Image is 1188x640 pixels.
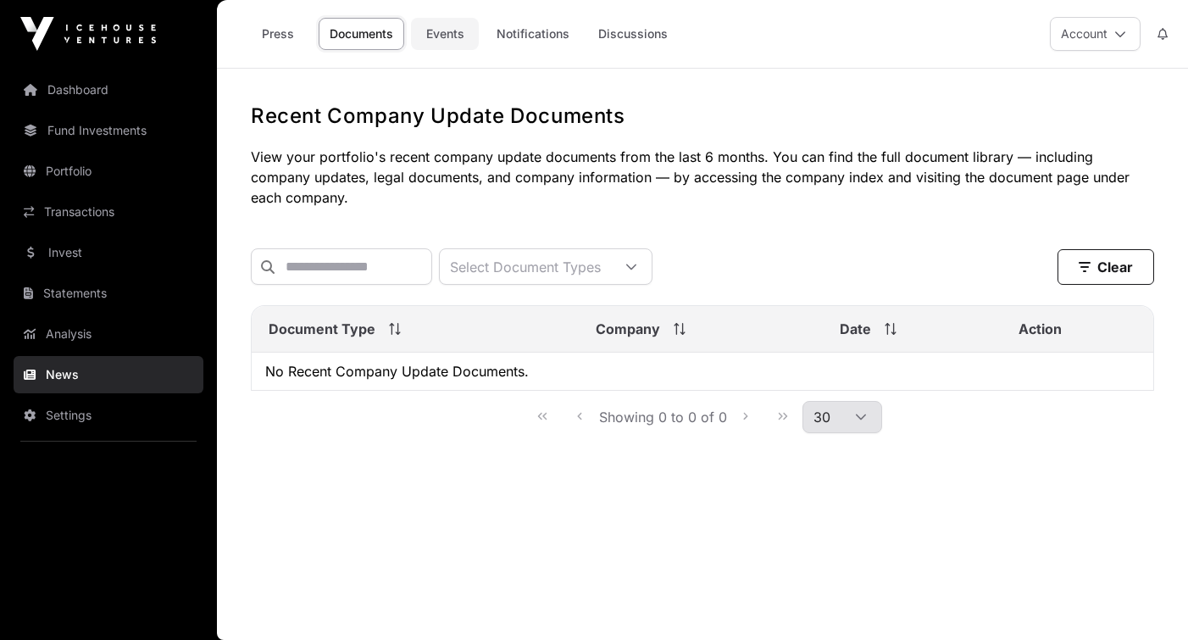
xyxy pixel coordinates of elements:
h1: Recent Company Update Documents [251,103,1154,130]
a: Statements [14,275,203,312]
a: Analysis [14,315,203,353]
a: Transactions [14,193,203,231]
button: Account [1050,17,1141,51]
td: No Recent Company Update Documents. [252,353,1153,391]
a: Press [244,18,312,50]
a: Notifications [486,18,580,50]
span: Date [840,319,871,339]
a: Dashboard [14,71,203,109]
button: Clear [1058,249,1154,285]
span: Action [1019,319,1062,339]
a: Settings [14,397,203,434]
p: View your portfolio's recent company update documents from the last 6 months. You can find the fu... [251,147,1154,208]
span: Showing 0 to 0 of 0 [599,409,727,426]
a: News [14,356,203,393]
img: Icehouse Ventures Logo [20,17,156,51]
span: Document Type [269,319,375,339]
iframe: Chat Widget [1103,559,1188,640]
a: Documents [319,18,404,50]
a: Events [411,18,479,50]
span: Company [596,319,660,339]
a: Fund Investments [14,112,203,149]
div: Select Document Types [440,249,611,284]
a: Discussions [587,18,679,50]
a: Invest [14,234,203,271]
a: Portfolio [14,153,203,190]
